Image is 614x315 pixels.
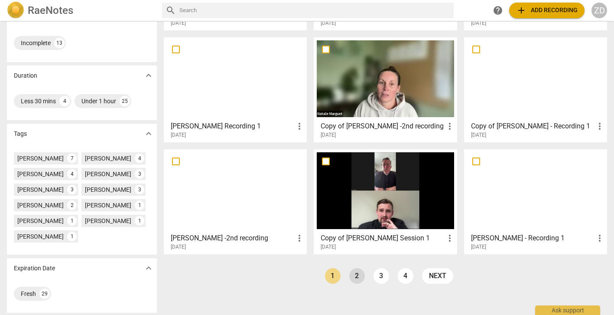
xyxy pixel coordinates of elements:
h3: Natalie Marguet -2nd recording [171,233,294,243]
div: [PERSON_NAME] [17,170,64,178]
a: next [422,268,453,284]
span: Add recording [516,5,578,16]
span: [DATE] [171,243,186,251]
h3: Copy of Josh Askwith Session 1 [321,233,444,243]
div: 29 [39,289,50,299]
span: search [166,5,176,16]
p: Tags [14,129,27,138]
span: more_vert [595,233,605,243]
div: [PERSON_NAME] [85,154,131,163]
span: more_vert [445,233,455,243]
h3: Copy of Natalie Marguet -2nd recording [321,121,444,131]
span: [DATE] [321,131,336,139]
a: Copy of [PERSON_NAME] -2nd recording[DATE] [317,40,454,138]
div: 4 [135,154,144,163]
button: Show more [142,262,155,275]
p: Expiration Date [14,264,55,273]
div: 2 [67,200,77,210]
button: Show more [142,69,155,82]
input: Search [179,3,450,17]
div: [PERSON_NAME] [85,170,131,178]
span: [DATE] [321,243,336,251]
div: 3 [135,185,144,194]
div: 3 [135,169,144,179]
div: 1 [135,200,144,210]
a: LogoRaeNotes [7,2,155,19]
div: 13 [54,38,65,48]
h3: Copy of Natalie Marguet - Recording 1 [471,121,595,131]
h3: Natalie Marguet - Recording 1 [471,233,595,243]
span: expand_more [143,128,154,139]
div: Less 30 mins [21,97,56,105]
button: Show more [142,127,155,140]
div: [PERSON_NAME] [85,201,131,210]
span: help [493,5,503,16]
div: [PERSON_NAME] [17,232,64,241]
div: [PERSON_NAME] [17,217,64,225]
div: 1 [67,232,77,241]
img: Logo [7,2,24,19]
a: Page 4 [398,268,413,284]
a: [PERSON_NAME] - Recording 1[DATE] [467,152,604,250]
span: [DATE] [471,243,486,251]
span: more_vert [445,121,455,131]
div: [PERSON_NAME] [17,154,64,163]
span: [DATE] [171,131,186,139]
div: Under 1 hour [81,97,116,105]
span: more_vert [294,233,305,243]
div: 4 [59,96,70,106]
span: more_vert [294,121,305,131]
a: Page 1 is your current page [325,268,341,284]
a: Copy of [PERSON_NAME] Session 1[DATE] [317,152,454,250]
div: Ask support [535,305,600,315]
button: ZD [591,3,607,18]
div: 7 [67,154,77,163]
span: [DATE] [471,131,486,139]
div: [PERSON_NAME] [85,185,131,194]
a: [PERSON_NAME] -2nd recording[DATE] [167,152,304,250]
h3: Anna Christiansen Recording 1 [171,121,294,131]
a: [PERSON_NAME] Recording 1[DATE] [167,40,304,138]
button: Upload [509,3,585,18]
h2: RaeNotes [28,4,73,16]
div: [PERSON_NAME] [17,185,64,194]
div: [PERSON_NAME] [17,201,64,210]
span: expand_more [143,263,154,273]
a: Help [490,3,506,18]
span: [DATE] [171,20,186,27]
div: 1 [67,216,77,226]
div: 4 [67,169,77,179]
span: [DATE] [321,20,336,27]
div: Incomplete [21,39,51,47]
div: 3 [67,185,77,194]
div: [PERSON_NAME] [85,217,131,225]
div: 1 [135,216,144,226]
p: Duration [14,71,37,80]
a: Page 2 [349,268,365,284]
a: Page 3 [374,268,389,284]
div: Fresh [21,289,36,298]
a: Copy of [PERSON_NAME] - Recording 1[DATE] [467,40,604,138]
span: [DATE] [471,20,486,27]
span: more_vert [595,121,605,131]
span: add [516,5,526,16]
div: 25 [120,96,130,106]
span: expand_more [143,70,154,81]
